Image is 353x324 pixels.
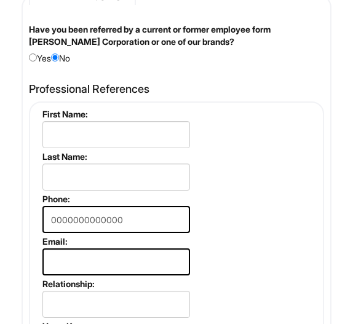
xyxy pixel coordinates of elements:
[20,23,333,65] div: Yes No
[29,23,324,48] label: Have you been referred by a current or former employee form [PERSON_NAME] Corporation or one of o...
[42,279,188,289] label: Relationship:
[29,83,324,95] h4: Professional References
[42,109,188,119] label: First Name:
[42,236,188,247] label: Email:
[42,194,188,204] label: Phone:
[42,151,188,162] label: Last Name:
